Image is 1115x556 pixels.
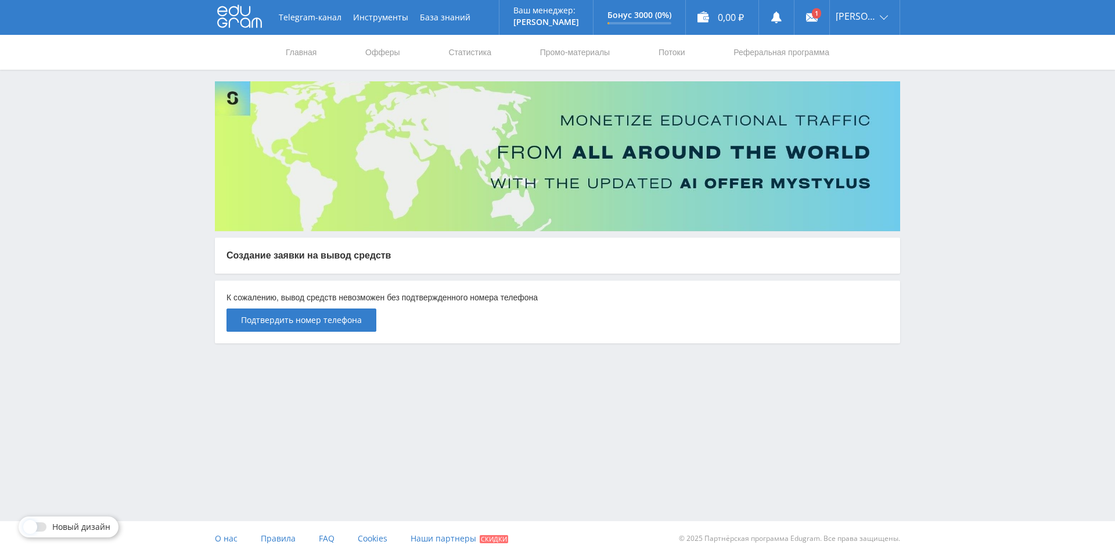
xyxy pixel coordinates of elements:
[226,249,889,262] p: Создание заявки на вывод средств
[319,533,334,544] span: FAQ
[358,521,387,556] a: Cookies
[513,6,579,15] p: Ваш менеджер:
[358,533,387,544] span: Cookies
[411,533,476,544] span: Наши партнеры
[241,315,362,325] span: Подтвердить номер телефона
[226,309,376,332] button: Подтвердить номер телефона
[539,35,611,70] a: Промо-материалы
[513,17,579,27] p: [PERSON_NAME]
[215,521,238,556] a: О нас
[657,35,686,70] a: Потоки
[261,533,296,544] span: Правила
[563,521,900,556] div: © 2025 Партнёрская программа Edugram. Все права защищены.
[52,522,110,532] span: Новый дизайн
[364,35,401,70] a: Офферы
[261,521,296,556] a: Правила
[411,521,508,556] a: Наши партнеры Скидки
[480,535,508,543] span: Скидки
[319,521,334,556] a: FAQ
[732,35,830,70] a: Реферальная программа
[285,35,318,70] a: Главная
[447,35,492,70] a: Статистика
[215,533,238,544] span: О нас
[215,81,900,231] img: Banner
[226,292,889,304] p: К сожалению, вывод средств невозможен без подтвержденного номера телефона
[607,10,671,20] p: Бонус 3000 (0%)
[836,12,876,21] span: [PERSON_NAME]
